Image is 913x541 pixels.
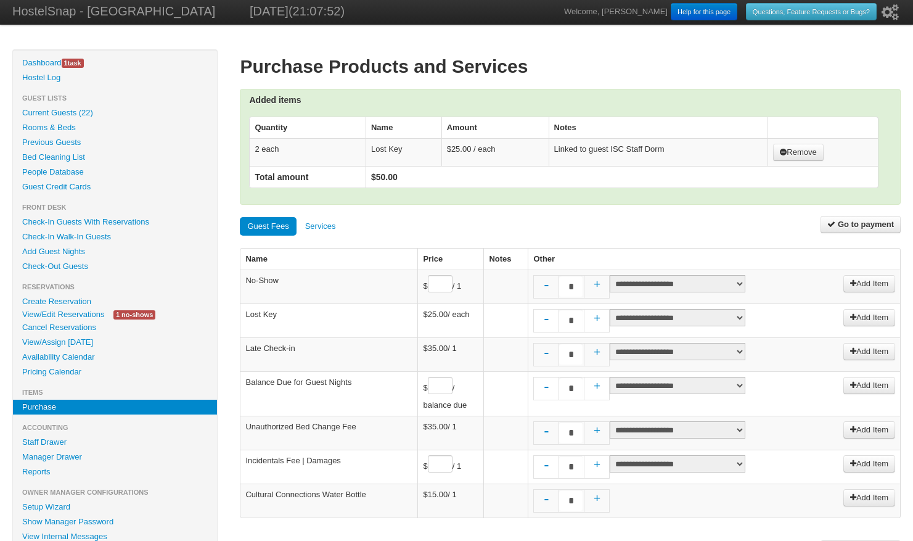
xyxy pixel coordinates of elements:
a: Add Item [843,309,895,326]
a: Add Item [843,343,895,360]
a: Add Guest Nights [13,244,217,259]
td: Incidentals Fee | Damages [240,450,417,484]
a: Setup Wizard [13,500,217,514]
a: Check-In Walk-In Guests [13,229,217,244]
a: Guest Fees [240,217,296,236]
a: Availability Calendar [13,350,217,365]
a: - [534,456,559,481]
h4: Added items [249,94,878,105]
a: Check-Out Guests [13,259,217,274]
li: Accounting [13,420,217,435]
a: Go to payment [821,216,901,233]
li: Front Desk [13,200,217,215]
a: Staff Drawer [13,435,217,450]
a: - [534,378,559,403]
a: Purchase [13,400,217,415]
th: Price [417,249,483,270]
td: Linked to guest ISC Staff Dorm [549,138,768,166]
a: + [584,378,609,403]
td: $ / balance due [417,371,483,416]
a: + [584,344,609,369]
a: Add Item [843,421,895,439]
a: Pricing Calendar [13,365,217,379]
th: Name [240,249,417,270]
a: - [534,490,559,515]
a: - [534,422,559,447]
a: View/Assign [DATE] [13,335,217,350]
a: Show Manager Password [13,514,217,529]
td: $35.00/ 1 [417,416,483,450]
a: - [534,344,559,369]
li: Items [13,385,217,400]
td: Unauthorized Bed Change Fee [240,416,417,450]
a: Dashboard1task [13,56,217,70]
a: + [584,422,609,447]
a: Add Item [843,275,895,292]
td: $15.00/ 1 [417,484,483,518]
li: Guest Lists [13,91,217,105]
th: Other [528,249,900,270]
th: Name [366,117,441,138]
h4: Total amount [255,171,361,183]
a: Questions, Feature Requests or Bugs? [746,3,877,20]
td: $25.00 / each [441,138,549,166]
span: (21:07:52) [289,4,345,18]
a: Manager Drawer [13,450,217,465]
a: Remove [773,144,823,161]
td: 2 each [249,138,366,166]
td: $25.00/ each [417,304,483,337]
span: 1 [64,59,68,67]
i: Setup Wizard [882,4,899,20]
a: Add Item [843,489,895,506]
th: Notes [549,117,768,138]
th: Notes [483,249,528,270]
a: Create Reservation [13,294,217,309]
td: $ / 1 [417,270,483,304]
a: + [584,276,609,301]
a: 1 no-shows [104,308,165,321]
span: 1 no-shows [113,310,155,320]
a: Check-In Guests With Reservations [13,215,217,229]
a: + [584,490,609,515]
a: Rooms & Beds [13,120,217,135]
a: Help for this page [671,3,737,20]
td: No-Show [240,270,417,304]
span: task [62,59,84,68]
a: - [534,276,559,301]
a: + [584,310,609,335]
li: Owner Manager Configurations [13,485,217,500]
td: Lost Key [240,304,417,337]
a: Previous Guests [13,135,217,150]
td: Late Check-in [240,337,417,371]
td: $35.00/ 1 [417,337,483,371]
h4: $50.00 [371,171,873,183]
a: Reports [13,465,217,479]
a: Add Item [843,455,895,473]
a: - [534,310,559,335]
th: Quantity [249,117,366,138]
a: Bed Cleaning List [13,150,217,165]
td: Balance Due for Guest Nights [240,371,417,416]
a: Services [298,217,343,236]
a: Current Guests (22) [13,105,217,120]
td: Cultural Connections Water Bottle [240,484,417,518]
th: Amount [441,117,549,138]
h1: Purchase Products and Services [240,56,901,78]
td: $ / 1 [417,450,483,484]
b: Go to payment [838,220,894,229]
a: + [584,456,609,481]
a: View/Edit Reservations [13,308,113,321]
a: Cancel Reservations [13,320,217,335]
a: Guest Credit Cards [13,180,217,194]
a: People Database [13,165,217,180]
a: Add Item [843,377,895,394]
td: Lost Key [366,138,441,166]
a: Hostel Log [13,70,217,85]
li: Reservations [13,279,217,294]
